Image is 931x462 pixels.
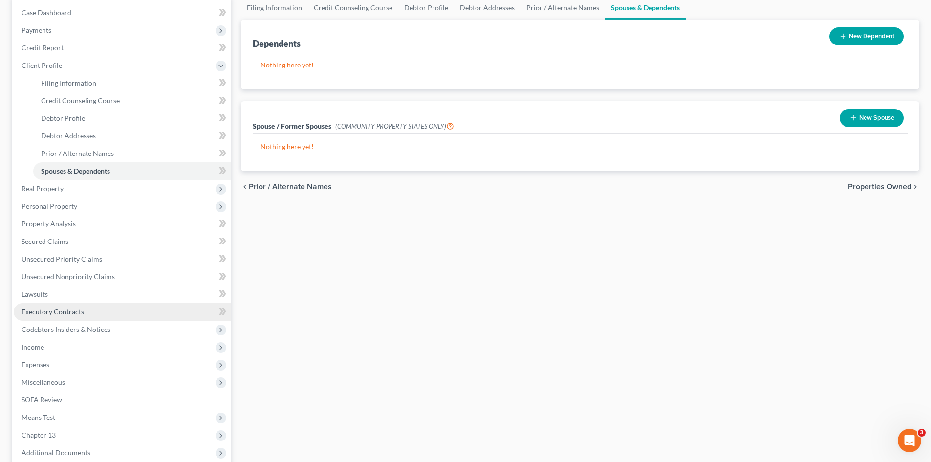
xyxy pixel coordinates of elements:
[14,303,231,321] a: Executory Contracts
[14,268,231,286] a: Unsecured Nonpriority Claims
[33,127,231,145] a: Debtor Addresses
[14,39,231,57] a: Credit Report
[241,183,249,191] i: chevron_left
[918,429,926,437] span: 3
[241,183,332,191] button: chevron_left Prior / Alternate Names
[41,149,114,157] span: Prior / Alternate Names
[22,202,77,210] span: Personal Property
[22,184,64,193] span: Real Property
[22,360,49,369] span: Expenses
[33,74,231,92] a: Filing Information
[22,8,71,17] span: Case Dashboard
[14,233,231,250] a: Secured Claims
[848,183,919,191] button: Properties Owned chevron_right
[22,255,102,263] span: Unsecured Priority Claims
[260,142,900,152] p: Nothing here yet!
[335,122,454,130] span: (COMMUNITY PROPERTY STATES ONLY)
[41,79,96,87] span: Filing Information
[22,343,44,351] span: Income
[898,429,921,452] iframe: Intercom live chat
[22,61,62,69] span: Client Profile
[33,110,231,127] a: Debtor Profile
[22,308,84,316] span: Executory Contracts
[14,4,231,22] a: Case Dashboard
[14,250,231,268] a: Unsecured Priority Claims
[840,109,904,127] button: New Spouse
[41,114,85,122] span: Debtor Profile
[41,132,96,140] span: Debtor Addresses
[829,27,904,45] button: New Dependent
[22,220,76,228] span: Property Analysis
[249,183,332,191] span: Prior / Alternate Names
[22,378,65,386] span: Miscellaneous
[41,96,120,105] span: Credit Counseling Course
[22,290,48,298] span: Lawsuits
[33,92,231,110] a: Credit Counseling Course
[22,272,115,281] span: Unsecured Nonpriority Claims
[22,448,90,457] span: Additional Documents
[14,286,231,303] a: Lawsuits
[253,38,301,49] div: Dependents
[22,325,110,333] span: Codebtors Insiders & Notices
[22,26,51,34] span: Payments
[22,396,62,404] span: SOFA Review
[22,413,55,421] span: Means Test
[33,162,231,180] a: Spouses & Dependents
[14,215,231,233] a: Property Analysis
[848,183,911,191] span: Properties Owned
[911,183,919,191] i: chevron_right
[41,167,110,175] span: Spouses & Dependents
[253,122,331,130] span: Spouse / Former Spouses
[22,44,64,52] span: Credit Report
[22,237,68,245] span: Secured Claims
[22,431,56,439] span: Chapter 13
[260,60,900,70] p: Nothing here yet!
[33,145,231,162] a: Prior / Alternate Names
[14,391,231,409] a: SOFA Review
